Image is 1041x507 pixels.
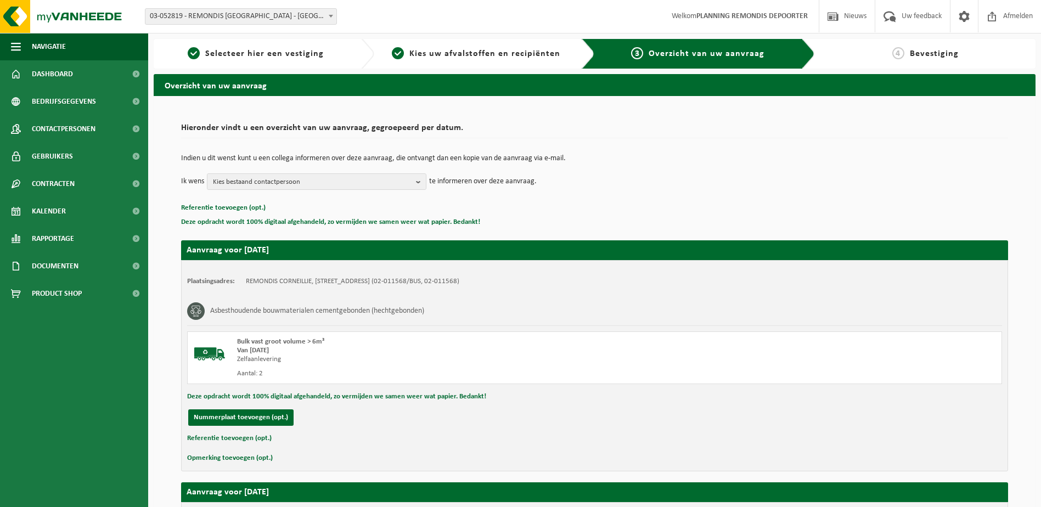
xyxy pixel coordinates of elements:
p: Ik wens [181,173,204,190]
span: Dashboard [32,60,73,88]
span: 1 [188,47,200,59]
span: Bevestiging [910,49,959,58]
td: REMONDIS CORNEILLIE, [STREET_ADDRESS] (02-011568/BUS, 02-011568) [246,277,459,286]
span: Contracten [32,170,75,198]
span: Kalender [32,198,66,225]
strong: PLANNING REMONDIS DEPOORTER [696,12,808,20]
a: 2Kies uw afvalstoffen en recipiënten [380,47,573,60]
span: Documenten [32,252,78,280]
h3: Asbesthoudende bouwmaterialen cementgebonden (hechtgebonden) [210,302,424,320]
p: te informeren over deze aanvraag. [429,173,537,190]
div: Aantal: 2 [237,369,639,378]
button: Deze opdracht wordt 100% digitaal afgehandeld, zo vermijden we samen weer wat papier. Bedankt! [181,215,480,229]
span: Gebruikers [32,143,73,170]
h2: Hieronder vindt u een overzicht van uw aanvraag, gegroepeerd per datum. [181,123,1008,138]
span: Selecteer hier een vestiging [205,49,324,58]
span: 03-052819 - REMONDIS WEST-VLAANDEREN - OOSTENDE [145,8,337,25]
a: 1Selecteer hier een vestiging [159,47,352,60]
span: Bulk vast groot volume > 6m³ [237,338,324,345]
strong: Plaatsingsadres: [187,278,235,285]
span: 3 [631,47,643,59]
span: 2 [392,47,404,59]
button: Referentie toevoegen (opt.) [187,431,272,446]
h2: Overzicht van uw aanvraag [154,74,1036,95]
strong: Aanvraag voor [DATE] [187,488,269,497]
strong: Aanvraag voor [DATE] [187,246,269,255]
button: Opmerking toevoegen (opt.) [187,451,273,465]
span: 03-052819 - REMONDIS WEST-VLAANDEREN - OOSTENDE [145,9,336,24]
span: Overzicht van uw aanvraag [649,49,764,58]
span: 4 [892,47,904,59]
span: Contactpersonen [32,115,95,143]
button: Deze opdracht wordt 100% digitaal afgehandeld, zo vermijden we samen weer wat papier. Bedankt! [187,390,486,404]
span: Product Shop [32,280,82,307]
button: Kies bestaand contactpersoon [207,173,426,190]
span: Navigatie [32,33,66,60]
div: Zelfaanlevering [237,355,639,364]
p: Indien u dit wenst kunt u een collega informeren over deze aanvraag, die ontvangt dan een kopie v... [181,155,1008,162]
strong: Van [DATE] [237,347,269,354]
button: Referentie toevoegen (opt.) [181,201,266,215]
span: Rapportage [32,225,74,252]
span: Kies uw afvalstoffen en recipiënten [409,49,560,58]
img: BL-SO-LV.png [193,337,226,370]
span: Bedrijfsgegevens [32,88,96,115]
span: Kies bestaand contactpersoon [213,174,412,190]
button: Nummerplaat toevoegen (opt.) [188,409,294,426]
